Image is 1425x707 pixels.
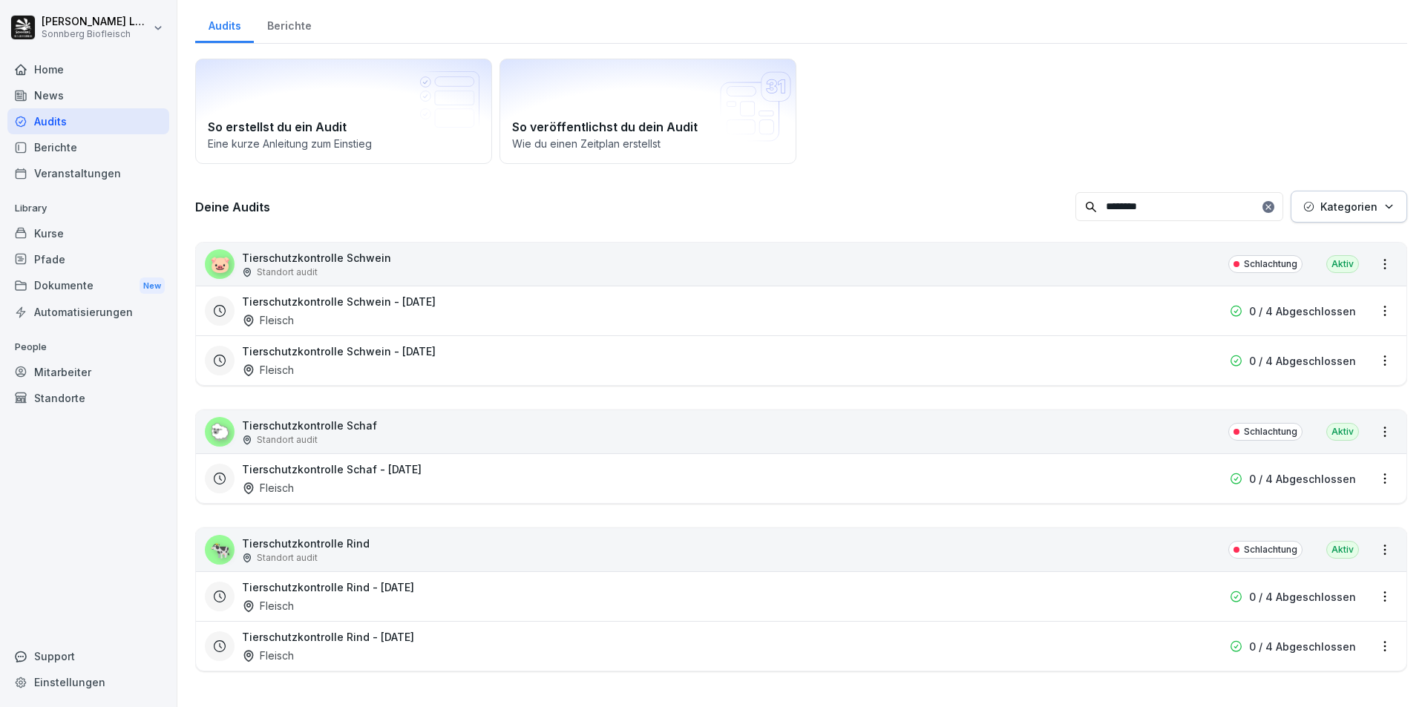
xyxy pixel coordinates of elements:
a: Berichte [7,134,169,160]
p: Schlachtung [1244,257,1297,271]
a: Kurse [7,220,169,246]
h2: So erstellst du ein Audit [208,118,479,136]
div: 🐑 [205,417,235,447]
p: 0 / 4 Abgeschlossen [1249,303,1356,319]
a: So erstellst du ein AuditEine kurze Anleitung zum Einstieg [195,59,492,164]
div: 🐄 [205,535,235,565]
a: Standorte [7,385,169,411]
p: 0 / 4 Abgeschlossen [1249,353,1356,369]
div: Dokumente [7,272,169,300]
h3: Tierschutzkontrolle Rind - [DATE] [242,629,414,645]
div: Fleisch [242,312,294,328]
div: Fleisch [242,598,294,614]
a: Berichte [254,5,324,43]
div: 🐷 [205,249,235,279]
h3: Tierschutzkontrolle Schwein - [DATE] [242,343,436,359]
a: DokumenteNew [7,272,169,300]
p: People [7,335,169,359]
p: Schlachtung [1244,425,1297,438]
a: Pfade [7,246,169,272]
p: Library [7,197,169,220]
div: New [140,277,165,295]
div: Fleisch [242,648,294,663]
div: Fleisch [242,362,294,378]
a: Audits [195,5,254,43]
div: Aktiv [1326,255,1359,273]
a: News [7,82,169,108]
div: Support [7,643,169,669]
div: Aktiv [1326,541,1359,559]
p: Wie du einen Zeitplan erstellst [512,136,784,151]
h3: Tierschutzkontrolle Schwein - [DATE] [242,294,436,309]
h2: So veröffentlichst du dein Audit [512,118,784,136]
p: Eine kurze Anleitung zum Einstieg [208,136,479,151]
a: So veröffentlichst du dein AuditWie du einen Zeitplan erstellst [499,59,796,164]
a: Audits [7,108,169,134]
a: Automatisierungen [7,299,169,325]
div: Fleisch [242,480,294,496]
a: Home [7,56,169,82]
p: [PERSON_NAME] Lumetsberger [42,16,150,28]
p: Kategorien [1320,199,1377,214]
p: 0 / 4 Abgeschlossen [1249,589,1356,605]
p: Schlachtung [1244,543,1297,556]
div: Aktiv [1326,423,1359,441]
p: Standort audit [257,551,318,565]
h3: Tierschutzkontrolle Schaf - [DATE] [242,461,422,477]
p: Tierschutzkontrolle Schaf [242,418,377,433]
h3: Tierschutzkontrolle Rind - [DATE] [242,579,414,595]
p: Tierschutzkontrolle Rind [242,536,370,551]
p: Tierschutzkontrolle Schwein [242,250,391,266]
h3: Deine Audits [195,199,1068,215]
p: 0 / 4 Abgeschlossen [1249,471,1356,487]
a: Veranstaltungen [7,160,169,186]
a: Mitarbeiter [7,359,169,385]
p: Standort audit [257,433,318,447]
p: 0 / 4 Abgeschlossen [1249,639,1356,654]
a: Einstellungen [7,669,169,695]
button: Kategorien [1291,191,1407,223]
p: Sonnberg Biofleisch [42,29,150,39]
p: Standort audit [257,266,318,279]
